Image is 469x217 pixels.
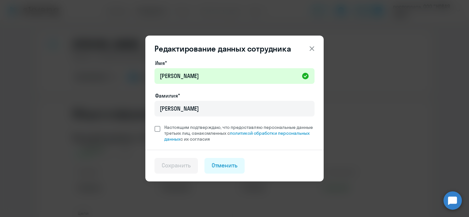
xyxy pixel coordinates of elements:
[154,158,198,174] button: Сохранить
[162,161,191,170] div: Сохранить
[155,92,180,100] label: Фамилия*
[164,130,310,142] a: политикой обработки персональных данных
[145,43,324,54] header: Редактирование данных сотрудника
[204,158,245,174] button: Отменить
[164,124,315,142] span: Настоящим подтверждаю, что предоставляю персональные данные третьих лиц, ознакомленных с с их сог...
[212,161,238,170] div: Отменить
